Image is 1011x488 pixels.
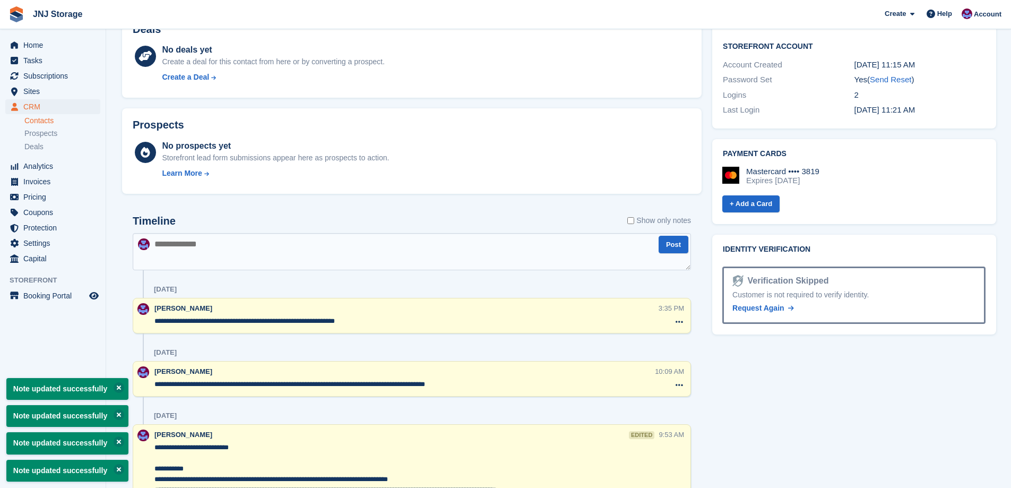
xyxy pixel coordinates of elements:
span: Pricing [23,190,87,204]
a: menu [5,84,100,99]
span: Subscriptions [23,69,87,83]
time: 2024-11-13 11:21:39 UTC [854,105,915,114]
input: Show only notes [627,215,634,226]
span: Protection [23,220,87,235]
div: Yes [854,74,986,86]
span: CRM [23,99,87,114]
img: Jonathan Scrase [137,303,149,315]
a: menu [5,159,100,174]
div: 10:09 AM [655,366,684,376]
div: No deals yet [162,44,384,56]
span: ( ) [867,75,914,84]
span: Create [885,8,906,19]
a: menu [5,220,100,235]
a: menu [5,99,100,114]
div: [DATE] [154,412,177,420]
a: Request Again [732,303,794,314]
button: Post [659,236,688,253]
span: Help [937,8,952,19]
span: Storefront [10,275,106,286]
h2: Payment cards [723,150,986,158]
div: Password Set [723,74,854,86]
a: menu [5,251,100,266]
p: Note updated successfully [6,405,128,427]
img: Jonathan Scrase [137,430,149,441]
a: Deals [24,141,100,152]
a: JNJ Storage [29,5,87,23]
img: Identity Verification Ready [732,275,743,287]
span: Deals [24,142,44,152]
div: Account Created [723,59,854,71]
a: Learn More [162,168,389,179]
span: Capital [23,251,87,266]
span: Tasks [23,53,87,68]
a: + Add a Card [722,195,780,213]
div: Learn More [162,168,202,179]
p: Note updated successfully [6,460,128,482]
img: Jonathan Scrase [137,366,149,378]
span: Request Again [732,304,784,312]
a: Contacts [24,116,100,126]
div: Storefront lead form submissions appear here as prospects to action. [162,152,389,164]
div: No prospects yet [162,140,389,152]
img: stora-icon-8386f47178a22dfd0bd8f6a31ec36ba5ce8667c1dd55bd0f319d3a0aa187defe.svg [8,6,24,22]
span: [PERSON_NAME] [154,304,212,312]
span: Coupons [23,205,87,220]
div: [DATE] 11:15 AM [854,59,986,71]
a: Create a Deal [162,72,384,83]
a: Prospects [24,128,100,139]
div: Expires [DATE] [746,176,819,185]
a: menu [5,174,100,189]
div: Verification Skipped [744,275,829,287]
p: Note updated successfully [6,432,128,454]
div: Logins [723,89,854,101]
span: Sites [23,84,87,99]
a: menu [5,205,100,220]
span: [PERSON_NAME] [154,367,212,375]
div: Create a deal for this contact from here or by converting a prospect. [162,56,384,67]
div: Last Login [723,104,854,116]
a: Send Reset [870,75,911,84]
div: 9:53 AM [659,430,684,440]
a: menu [5,236,100,251]
span: Analytics [23,159,87,174]
div: 2 [854,89,986,101]
span: Settings [23,236,87,251]
label: Show only notes [627,215,691,226]
img: Jonathan Scrase [138,238,150,250]
a: menu [5,190,100,204]
h2: Storefront Account [723,40,986,51]
a: Preview store [88,289,100,302]
img: Jonathan Scrase [962,8,972,19]
h2: Prospects [133,119,184,131]
div: 3:35 PM [659,303,684,313]
div: Customer is not required to verify identity. [732,289,975,301]
div: Create a Deal [162,72,209,83]
p: Note updated successfully [6,378,128,400]
img: Mastercard Logo [722,167,739,184]
span: Prospects [24,129,57,139]
a: menu [5,288,100,303]
a: menu [5,69,100,83]
span: Account [974,9,1001,20]
a: menu [5,53,100,68]
div: [DATE] [154,348,177,357]
div: edited [629,431,654,439]
span: Invoices [23,174,87,189]
a: menu [5,38,100,53]
span: Home [23,38,87,53]
h2: Timeline [133,215,176,227]
h2: Identity verification [723,245,986,254]
span: Booking Portal [23,288,87,303]
h2: Deals [133,23,161,36]
div: Mastercard •••• 3819 [746,167,819,176]
div: [DATE] [154,285,177,294]
span: [PERSON_NAME] [154,431,212,439]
